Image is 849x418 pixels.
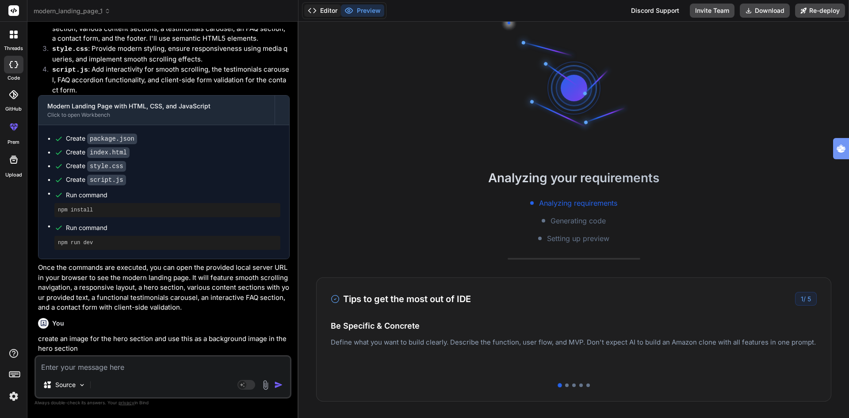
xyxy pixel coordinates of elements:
[87,134,137,144] code: package.json
[52,66,88,74] code: script.js
[34,399,291,407] p: Always double-check its answers. Your in Bind
[87,161,126,172] code: style.css
[55,380,76,389] p: Source
[87,175,126,185] code: script.js
[795,4,845,18] button: Re-deploy
[539,198,617,208] span: Analyzing requirements
[6,389,21,404] img: settings
[260,380,271,390] img: attachment
[47,102,266,111] div: Modern Landing Page with HTML, CSS, and JavaScript
[119,400,134,405] span: privacy
[78,381,86,389] img: Pick Models
[331,320,817,332] h4: Be Specific & Concrete
[66,148,130,157] div: Create
[38,96,275,125] button: Modern Landing Page with HTML, CSS, and JavaScriptClick to open Workbench
[45,44,290,65] li: : Provide modern styling, ensure responsiveness using media queries, and implement smooth scrolli...
[52,319,64,328] h6: You
[5,171,22,179] label: Upload
[34,7,111,15] span: modern_landing_page_1
[274,380,283,389] img: icon
[8,74,20,82] label: code
[626,4,685,18] div: Discord Support
[8,138,19,146] label: prem
[801,295,803,303] span: 1
[795,292,817,306] div: /
[45,65,290,96] li: : Add interactivity for smooth scrolling, the testimonials carousel, FAQ accordion functionality,...
[38,334,290,354] p: create an image for the hero section and use this as a background image in the hero section
[58,207,277,214] pre: npm install
[807,295,811,303] span: 5
[66,175,126,184] div: Create
[38,263,290,313] p: Once the commands are executed, you can open the provided local server URL in your browser to see...
[66,161,126,171] div: Create
[5,105,22,113] label: GitHub
[551,215,606,226] span: Generating code
[4,45,23,52] label: threads
[87,147,130,158] code: index.html
[66,134,137,143] div: Create
[298,169,849,187] h2: Analyzing your requirements
[341,4,384,17] button: Preview
[547,233,609,244] span: Setting up preview
[690,4,734,18] button: Invite Team
[66,191,280,199] span: Run command
[47,111,266,119] div: Click to open Workbench
[304,4,341,17] button: Editor
[58,239,277,246] pre: npm run dev
[331,292,471,306] h3: Tips to get the most out of IDE
[740,4,790,18] button: Download
[52,46,88,53] code: style.css
[66,223,280,232] span: Run command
